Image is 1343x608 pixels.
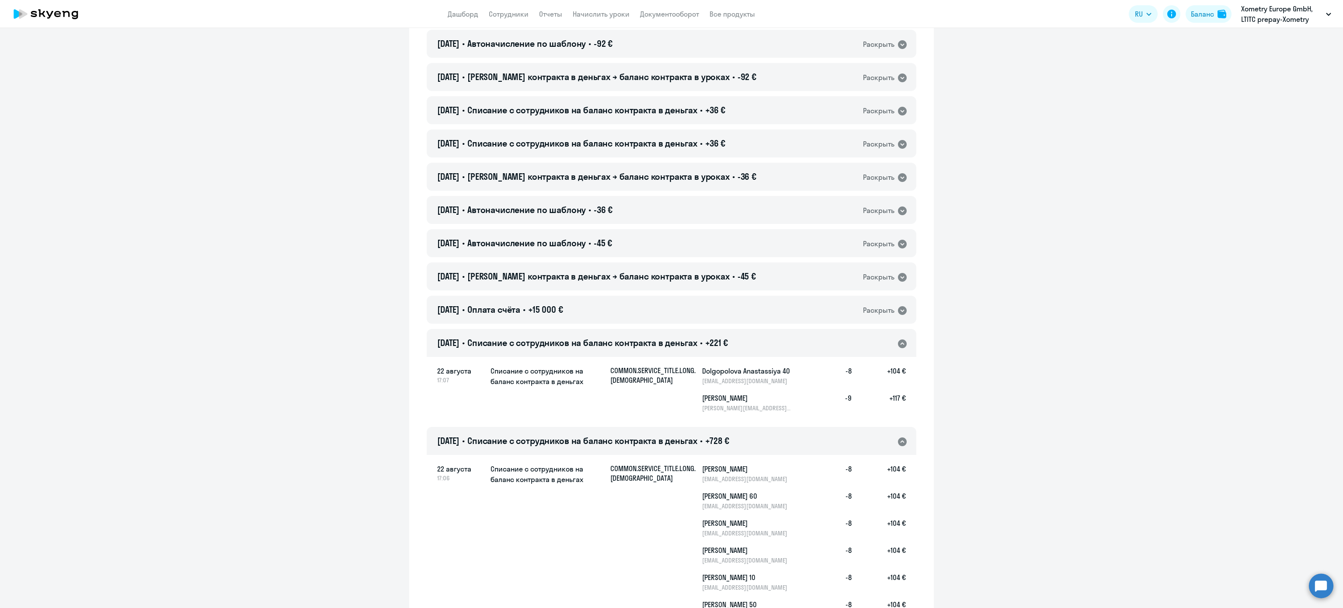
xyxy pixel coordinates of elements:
span: • [588,38,591,49]
p: Xometry Europe GmbH, LTITC prepay-Xometry Europe GmbH_Основной [1241,3,1322,24]
p: [EMAIL_ADDRESS][DOMAIN_NAME] [702,529,792,537]
h5: +104 € [852,491,906,510]
a: Сотрудники [489,10,529,18]
a: Отчеты [539,10,562,18]
img: balance [1218,10,1226,18]
p: [EMAIL_ADDRESS][DOMAIN_NAME] [702,377,792,385]
div: Баланс [1191,9,1214,19]
span: • [732,271,735,282]
div: Раскрыть [863,238,894,249]
h5: Списание с сотрудников на баланс контракта в деньгах [491,464,603,485]
span: • [700,138,703,149]
span: Списание с сотрудников на баланс контракта в деньгах [467,138,697,149]
span: [DATE] [437,304,459,315]
p: COMMON.SERVICE_TITLE.LONG.[DEMOGRAPHIC_DATA] [610,366,676,385]
span: +15 000 € [528,304,563,315]
span: [DATE] [437,337,459,348]
span: • [462,171,465,182]
span: +36 € [705,105,725,115]
span: Автоначисление по шаблону [467,238,586,248]
span: [DATE] [437,71,459,82]
span: • [462,337,465,348]
span: Списание с сотрудников на баланс контракта в деньгах [467,435,697,446]
span: 17:07 [437,376,484,384]
span: Списание с сотрудников на баланс контракта в деньгах [467,337,697,348]
span: RU [1135,9,1143,19]
span: • [732,71,735,82]
span: [DATE] [437,138,459,149]
p: [EMAIL_ADDRESS][DOMAIN_NAME] [702,502,792,510]
span: -92 € [594,38,612,49]
h5: -9 [824,393,852,412]
span: -92 € [738,71,756,82]
h5: [PERSON_NAME] 10 [702,572,792,583]
h5: +104 € [852,366,906,385]
button: Балансbalance [1186,5,1232,23]
span: • [588,238,591,248]
h5: Dolgopolova Anastassiya 40 [702,366,792,376]
h5: [PERSON_NAME] [702,518,792,528]
a: Документооборот [640,10,699,18]
span: • [462,238,465,248]
span: -45 € [594,238,612,248]
span: • [732,171,735,182]
span: Автоначисление по шаблону [467,38,586,49]
span: • [462,271,465,282]
p: [EMAIL_ADDRESS][DOMAIN_NAME] [702,584,792,591]
span: +36 € [705,138,725,149]
div: Раскрыть [863,205,894,216]
span: [DATE] [437,238,459,248]
span: • [462,105,465,115]
span: Списание с сотрудников на баланс контракта в деньгах [467,105,697,115]
div: Раскрыть [863,139,894,150]
h5: [PERSON_NAME] [702,545,792,556]
p: [PERSON_NAME][EMAIL_ADDRESS][DOMAIN_NAME] [702,404,792,412]
h5: -8 [824,572,852,591]
span: [PERSON_NAME] контракта в деньгах → баланс контракта в уроках [467,71,730,82]
button: Xometry Europe GmbH, LTITC prepay-Xometry Europe GmbH_Основной [1237,3,1336,24]
h5: +104 € [852,518,906,537]
span: [DATE] [437,171,459,182]
h5: Списание с сотрудников на баланс контракта в деньгах [491,366,603,387]
span: [PERSON_NAME] контракта в деньгах → баланс контракта в уроках [467,271,730,282]
span: [DATE] [437,38,459,49]
div: Раскрыть [863,172,894,183]
h5: -8 [824,491,852,510]
span: • [588,204,591,215]
div: Раскрыть [863,105,894,116]
h5: +104 € [852,545,906,564]
p: [EMAIL_ADDRESS][DOMAIN_NAME] [702,475,792,483]
span: -45 € [738,271,756,282]
span: • [700,105,703,115]
h5: -8 [824,545,852,564]
span: 22 августа [437,366,484,376]
span: +728 € [705,435,729,446]
span: • [523,304,525,315]
h5: -8 [824,518,852,537]
div: Раскрыть [863,272,894,283]
span: [DATE] [437,204,459,215]
span: • [700,435,703,446]
span: Оплата счёта [467,304,520,315]
h5: -8 [824,464,852,483]
span: • [700,337,703,348]
span: [DATE] [437,105,459,115]
span: • [462,435,465,446]
p: [EMAIL_ADDRESS][DOMAIN_NAME] [702,556,792,564]
span: 22 августа [437,464,484,474]
div: Раскрыть [863,39,894,50]
span: 17:06 [437,474,484,482]
div: Раскрыть [863,72,894,83]
p: COMMON.SERVICE_TITLE.LONG.[DEMOGRAPHIC_DATA] [610,464,676,483]
span: • [462,38,465,49]
h5: [PERSON_NAME] 60 [702,491,792,501]
h5: [PERSON_NAME] [702,464,792,474]
h5: +104 € [852,464,906,483]
h5: +117 € [852,393,906,412]
span: -36 € [594,204,612,215]
span: • [462,71,465,82]
h5: -8 [824,366,852,385]
a: Все продукты [710,10,755,18]
span: -36 € [738,171,756,182]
